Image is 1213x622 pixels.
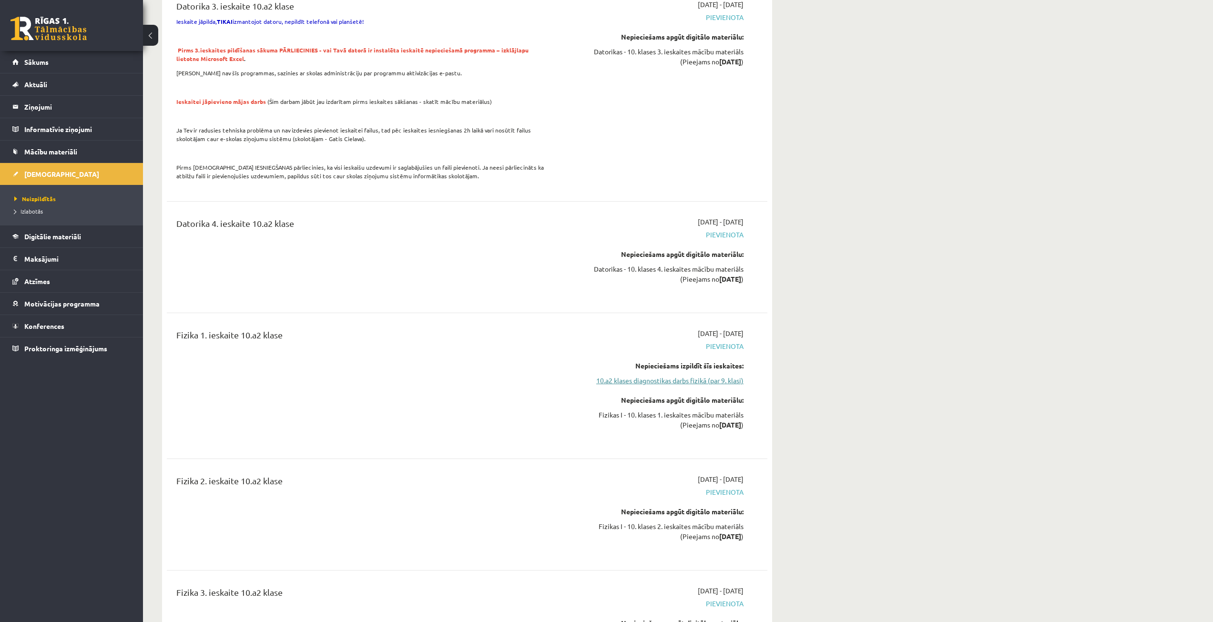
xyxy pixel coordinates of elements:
a: Mācību materiāli [12,141,131,163]
div: Datorikas - 10. klases 4. ieskaites mācību materiāls (Pieejams no ) [564,264,744,284]
a: Aktuāli [12,73,131,95]
strong: [DATE] [719,532,741,540]
legend: Maksājumi [24,248,131,270]
a: Izlabotās [14,207,133,215]
p: (Šim darbam jābūt jau izdarītam pirms ieskaites sākšanas - skatīt mācību materiālus) [176,97,550,106]
span: [DATE] - [DATE] [698,217,744,227]
a: Digitālie materiāli [12,225,131,247]
a: Maksājumi [12,248,131,270]
span: Atzīmes [24,277,50,286]
span: Motivācijas programma [24,299,100,308]
span: Ieskaitei jāpievieno mājas darbs [176,98,266,105]
span: Konferences [24,322,64,330]
strong: [DATE] [719,57,741,66]
div: Datorikas - 10. klases 3. ieskaites mācību materiāls (Pieejams no ) [564,47,744,67]
a: 10.a2 klases diagnostikas darbs fizikā (par 9. klasi) [564,376,744,386]
span: Mācību materiāli [24,147,77,156]
div: Fizikas I - 10. klases 2. ieskaites mācību materiāls (Pieejams no ) [564,521,744,541]
strong: TIKAI [217,18,233,25]
a: Atzīmes [12,270,131,292]
span: Proktoringa izmēģinājums [24,344,107,353]
a: Motivācijas programma [12,293,131,315]
p: Pirms [DEMOGRAPHIC_DATA] IESNIEGŠANAS pārliecinies, ka visi ieskaišu uzdevumi ir saglabājušies un... [176,163,550,180]
div: Nepieciešams apgūt digitālo materiālu: [564,507,744,517]
legend: Informatīvie ziņojumi [24,118,131,140]
strong: [DATE] [719,275,741,283]
span: Aktuāli [24,80,47,89]
p: Ja Tev ir radusies tehniska problēma un nav izdevies pievienot ieskaitei failus, tad pēc ieskaite... [176,126,550,143]
div: Fizika 2. ieskaite 10.a2 klase [176,474,550,492]
span: Pievienota [564,230,744,240]
span: Pirms 3.ieskaites pildīšanas sākuma PĀRLIECINIES - vai Tavā datorā ir instalēta ieskaitē nepiecie... [176,46,529,62]
a: Rīgas 1. Tālmācības vidusskola [10,17,87,41]
div: Nepieciešams apgūt digitālo materiālu: [564,249,744,259]
p: [PERSON_NAME] nav šīs programmas, sazinies ar skolas administrāciju par programmu aktivizācijas e... [176,69,550,77]
span: [DATE] - [DATE] [698,586,744,596]
a: Neizpildītās [14,194,133,203]
div: Datorika 4. ieskaite 10.a2 klase [176,217,550,235]
span: Sākums [24,58,49,66]
span: Ieskaite jāpilda, izmantojot datoru, nepildīt telefonā vai planšetē! [176,18,364,25]
span: Pievienota [564,341,744,351]
a: Informatīvie ziņojumi [12,118,131,140]
span: [DATE] - [DATE] [698,474,744,484]
span: Pievienota [564,487,744,497]
div: Nepieciešams apgūt digitālo materiālu: [564,395,744,405]
span: [DEMOGRAPHIC_DATA] [24,170,99,178]
div: Nepieciešams apgūt digitālo materiālu: [564,32,744,42]
a: Ziņojumi [12,96,131,118]
a: Sākums [12,51,131,73]
span: Izlabotās [14,207,43,215]
span: Pievienota [564,599,744,609]
span: [DATE] - [DATE] [698,328,744,338]
strong: . [176,46,529,62]
a: Proktoringa izmēģinājums [12,337,131,359]
legend: Ziņojumi [24,96,131,118]
span: Pievienota [564,12,744,22]
a: [DEMOGRAPHIC_DATA] [12,163,131,185]
a: Konferences [12,315,131,337]
strong: [DATE] [719,420,741,429]
div: Fizika 1. ieskaite 10.a2 klase [176,328,550,346]
div: Fizika 3. ieskaite 10.a2 klase [176,586,550,603]
span: Neizpildītās [14,195,56,203]
span: Digitālie materiāli [24,232,81,241]
div: Fizikas I - 10. klases 1. ieskaites mācību materiāls (Pieejams no ) [564,410,744,430]
div: Nepieciešams izpildīt šīs ieskaites: [564,361,744,371]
